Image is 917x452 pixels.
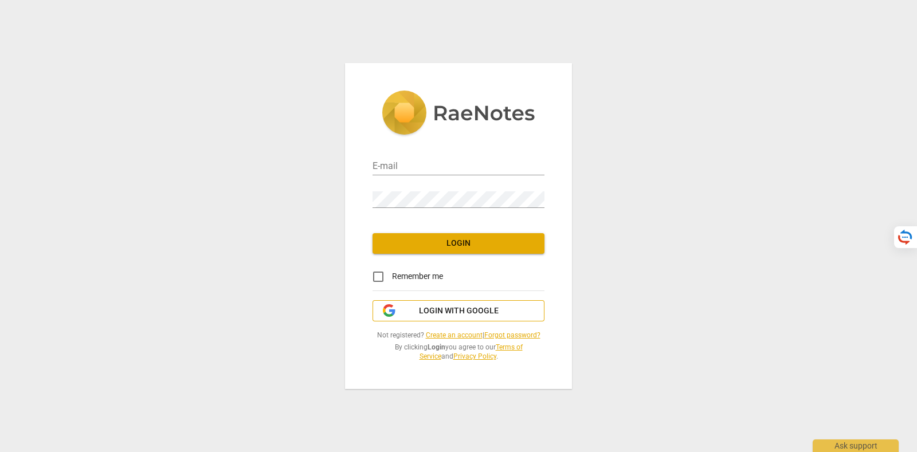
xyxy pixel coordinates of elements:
a: Terms of Service [420,343,523,361]
img: 5ac2273c67554f335776073100b6d88f.svg [382,91,535,137]
b: Login [428,343,445,351]
a: Create an account [426,331,483,339]
span: Remember me [392,270,443,282]
a: Privacy Policy [453,352,496,360]
span: Login with Google [419,305,499,317]
span: Not registered? | [373,331,544,340]
span: By clicking you agree to our and . [373,343,544,361]
span: Login [382,238,535,249]
div: Ask support [813,439,899,452]
a: Forgot password? [484,331,540,339]
button: Login [373,233,544,254]
button: Login with Google [373,300,544,322]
